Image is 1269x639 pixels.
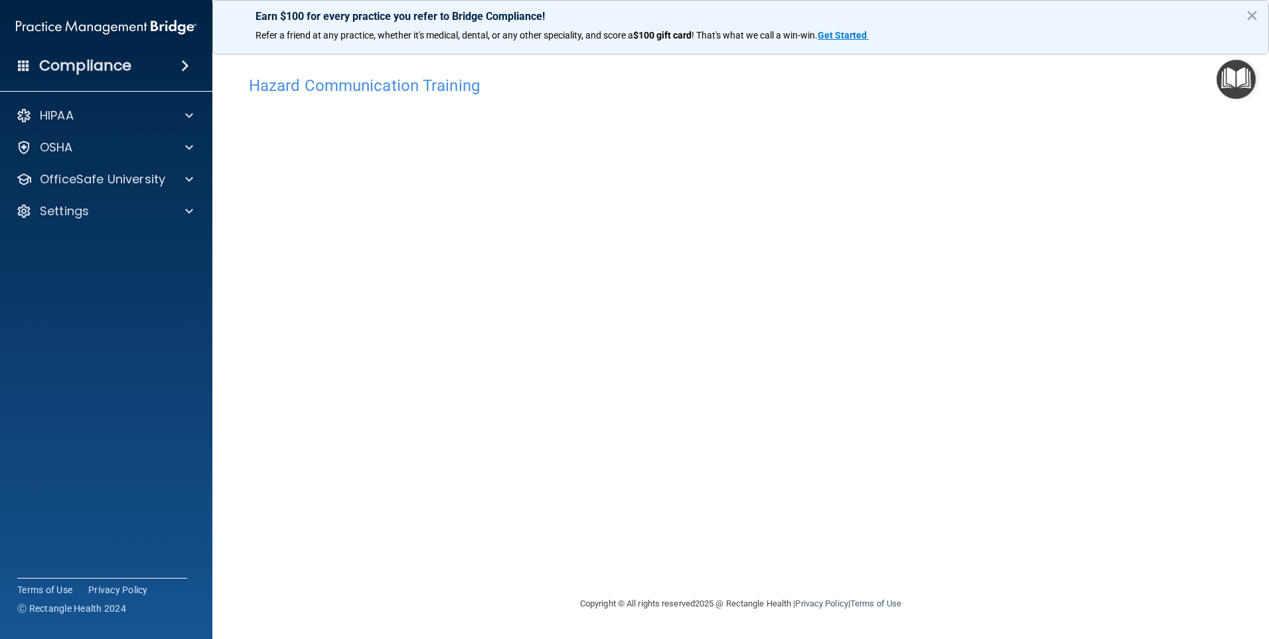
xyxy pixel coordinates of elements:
h4: Hazard Communication Training [249,77,1232,94]
a: OfficeSafe University [16,171,193,187]
span: Refer a friend at any practice, whether it's medical, dental, or any other speciality, and score a [256,30,633,41]
strong: $100 gift card [633,30,692,41]
p: Earn $100 for every practice you refer to Bridge Compliance! [256,10,1226,23]
p: Settings [40,203,89,219]
span: ! That's what we call a win-win. [692,30,818,41]
a: OSHA [16,139,193,155]
span: Ⓒ Rectangle Health 2024 [17,602,126,615]
a: Get Started [818,30,869,41]
img: PMB logo [16,14,196,41]
iframe: HCT [249,102,926,540]
a: Terms of Use [17,583,72,596]
a: Privacy Policy [795,598,848,608]
button: Open Resource Center [1217,60,1256,99]
a: Privacy Policy [88,583,148,596]
strong: Get Started [818,30,867,41]
button: Close [1246,5,1258,26]
p: HIPAA [40,108,74,124]
a: Terms of Use [850,598,901,608]
a: HIPAA [16,108,193,124]
h4: Compliance [39,56,131,75]
div: Copyright © All rights reserved 2025 @ Rectangle Health | | [498,583,983,625]
p: OfficeSafe University [40,171,165,187]
p: OSHA [40,139,73,155]
a: Settings [16,203,193,219]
